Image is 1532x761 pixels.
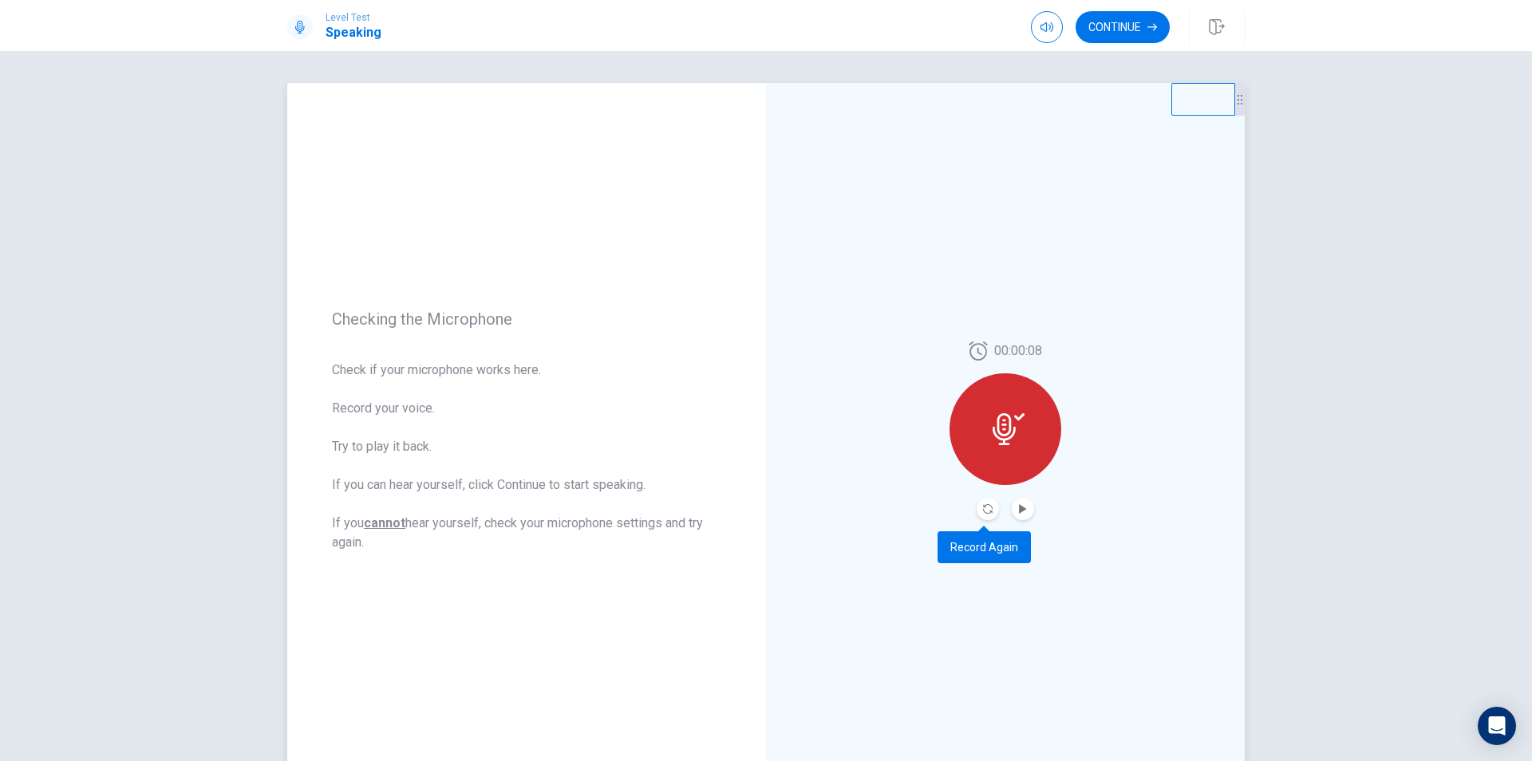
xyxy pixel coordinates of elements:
[326,12,381,23] span: Level Test
[994,341,1042,361] span: 00:00:08
[938,531,1031,563] div: Record Again
[1076,11,1170,43] button: Continue
[364,515,405,530] u: cannot
[332,361,721,552] span: Check if your microphone works here. Record your voice. Try to play it back. If you can hear your...
[332,310,721,329] span: Checking the Microphone
[1478,707,1516,745] div: Open Intercom Messenger
[977,498,999,520] button: Record Again
[1012,498,1034,520] button: Play Audio
[326,23,381,42] h1: Speaking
